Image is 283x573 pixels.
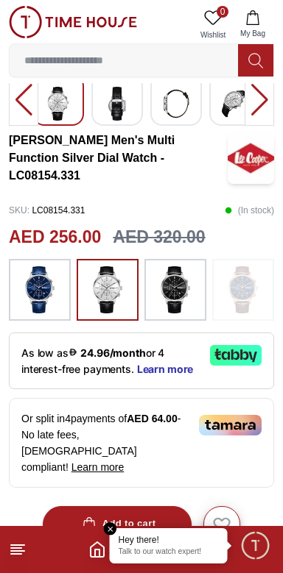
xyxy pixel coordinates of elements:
[88,541,106,558] a: Home
[195,29,231,40] span: Wishlist
[127,413,177,424] span: AED 64.00
[9,205,29,216] span: SKU :
[119,547,219,558] p: Talk to our watch expert!
[104,522,117,535] em: Close tooltip
[228,132,274,184] img: Lee Cooper Men's Multi Function Silver Dial Watch - LC08154.331
[9,132,228,185] h3: [PERSON_NAME] Men's Multi Function Silver Dial Watch - LC08154.331
[119,534,219,546] div: Hey there!
[231,6,274,43] button: My Bag
[45,87,71,121] img: Lee Cooper Men's Multi Function Dark Blue Dial Watch - LC08154.399
[234,28,271,39] span: My Bag
[195,6,231,43] a: 0Wishlist
[163,87,189,121] img: Lee Cooper Men's Multi Function Dark Blue Dial Watch - LC08154.399
[240,530,272,562] div: Chat Widget
[9,224,101,250] h2: AED 256.00
[104,87,130,121] img: Lee Cooper Men's Multi Function Dark Blue Dial Watch - LC08154.399
[89,266,126,313] img: ...
[9,398,274,488] div: Or split in 4 payments of - No late fees, [DEMOGRAPHIC_DATA] compliant!
[21,266,58,313] img: ...
[225,266,262,313] img: ...
[225,199,274,221] p: ( In stock )
[222,87,248,121] img: Lee Cooper Men's Multi Function Dark Blue Dial Watch - LC08154.399
[71,461,125,473] span: Learn more
[79,516,156,533] div: Add to cart
[113,224,205,250] h3: AED 320.00
[157,266,194,313] img: ...
[217,6,228,18] span: 0
[9,199,85,221] p: LC08154.331
[43,506,192,543] button: Add to cart
[199,415,262,435] img: Tamara
[9,6,137,38] img: ...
